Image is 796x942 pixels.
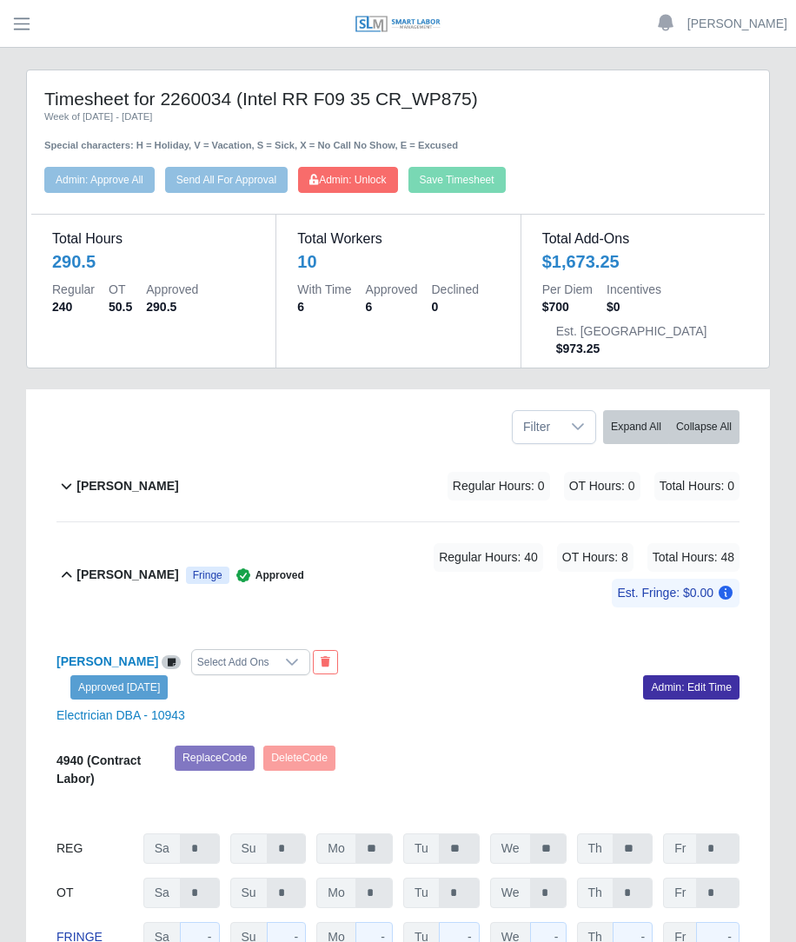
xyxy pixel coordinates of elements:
dt: Declined [432,281,479,298]
dt: Approved [366,281,418,298]
button: Send All For Approval [165,167,288,193]
span: We [490,878,531,908]
a: Electrician DBA - 10943 [56,708,185,722]
dd: $0 [607,298,661,315]
dt: OT [109,281,132,298]
span: Tu [403,833,440,864]
dd: 50.5 [109,298,132,315]
span: Approved [229,567,304,584]
button: [PERSON_NAME] Regular Hours: 0 OT Hours: 0 Total Hours: 0 [56,451,740,521]
button: End Worker & Remove from the Timesheet [313,650,338,674]
span: We [490,833,531,864]
dt: With Time [297,281,351,298]
img: SLM Logo [355,15,441,34]
span: Filter [513,411,561,443]
div: REG [56,833,133,864]
a: View/Edit Notes [162,654,181,668]
dd: 0 [432,298,479,315]
h4: Timesheet for 2260034 (Intel RR F09 35 CR_WP875) [44,88,752,109]
span: Fr [663,878,697,908]
div: Select Add Ons [192,650,275,674]
b: [PERSON_NAME] [76,566,178,584]
span: Total Hours: 48 [647,543,740,572]
span: Total Hours: 0 [654,472,740,501]
button: Expand All [603,410,669,444]
span: OT Hours: 8 [557,543,633,572]
span: Su [230,878,268,908]
dt: Regular [52,281,95,298]
div: bulk actions [603,410,740,444]
dt: Total Workers [297,229,499,249]
span: Sa [143,878,181,908]
button: Collapse All [668,410,740,444]
span: Mo [316,878,355,908]
dt: Approved [146,281,198,298]
div: Prevailing Wage (Fringe Eligible) [186,567,229,584]
a: Admin: Edit Time [643,675,740,700]
span: Th [577,833,614,864]
dd: $700 [542,298,593,315]
dd: 6 [297,298,351,315]
div: 290.5 [52,249,255,274]
dd: $973.25 [556,340,707,357]
a: Approved [DATE] [70,675,168,700]
span: OT Hours: 0 [564,472,640,501]
b: [PERSON_NAME] [76,477,178,495]
button: DeleteCode [263,746,335,770]
dt: Incentives [607,281,661,298]
span: Su [230,833,268,864]
span: Sa [143,833,181,864]
div: 10 [297,249,499,274]
div: $1,673.25 [542,249,744,274]
button: [PERSON_NAME] Fringe Approved Regular Hours: 40 OT Hours: 8 Total Hours: 48 Est. Fringe: $0.00 [56,522,740,628]
span: Regular Hours: 0 [448,472,550,501]
button: Save Timesheet [408,167,506,193]
dd: 6 [366,298,418,315]
button: ReplaceCode [175,746,255,770]
dt: Total Add-Ons [542,229,744,249]
dt: Est. [GEOGRAPHIC_DATA] [556,322,707,340]
button: Admin: Approve All [44,167,155,193]
dt: Per Diem [542,281,593,298]
a: [PERSON_NAME] [687,15,787,33]
b: 4940 (Contract Labor) [56,753,141,786]
dd: 290.5 [146,298,198,315]
span: Fringe [193,568,222,582]
div: Week of [DATE] - [DATE] [44,109,752,124]
span: Mo [316,833,355,864]
span: Tu [403,878,440,908]
a: [PERSON_NAME] [56,654,158,668]
div: Special characters: H = Holiday, V = Vacation, S = Sick, X = No Call No Show, E = Excused [44,124,752,153]
dt: Total Hours [52,229,255,249]
span: Th [577,878,614,908]
button: Admin: Unlock [298,167,397,193]
div: OT [56,878,133,908]
dd: 240 [52,298,95,315]
span: Fr [663,833,697,864]
span: Admin: Unlock [309,174,386,186]
span: Est. Fringe: $0.00 [612,579,740,607]
span: Regular Hours: 40 [434,543,543,572]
